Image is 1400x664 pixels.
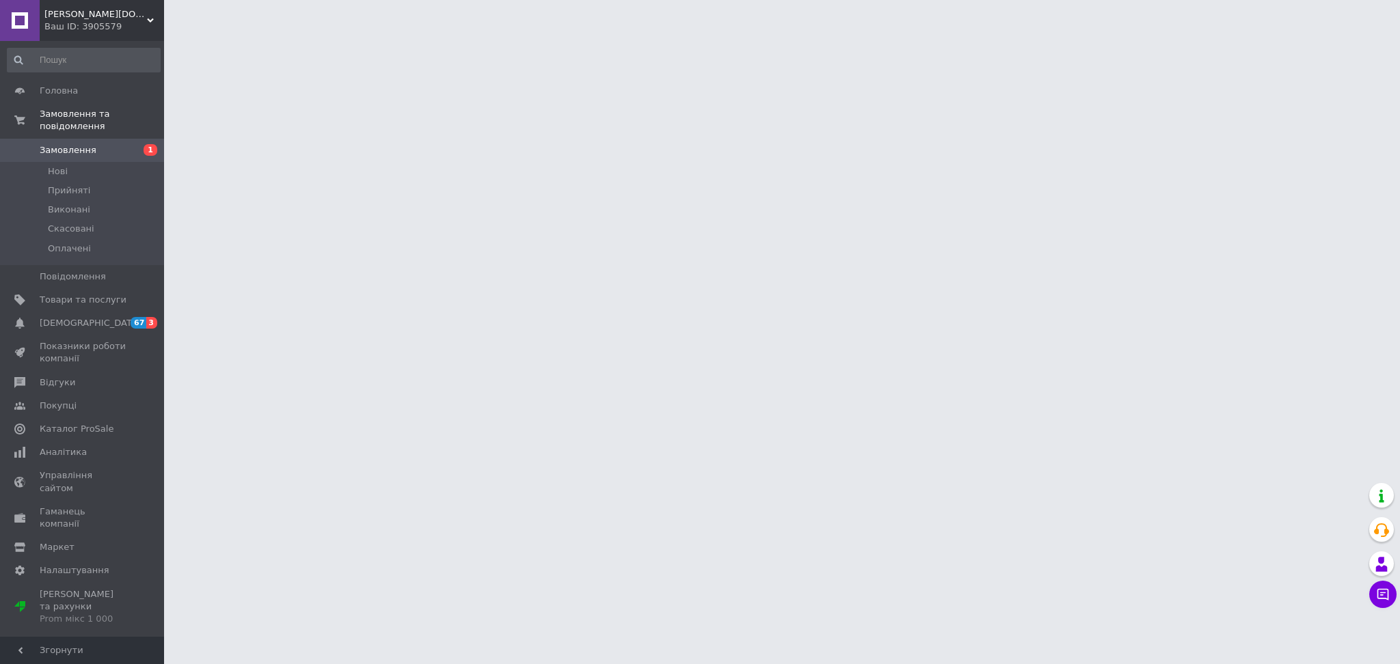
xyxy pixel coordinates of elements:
button: Чат з покупцем [1369,581,1397,608]
span: Відгуки [40,376,75,389]
div: Ваш ID: 3905579 [44,20,164,33]
span: [DEMOGRAPHIC_DATA] [40,317,141,329]
span: Замовлення [40,144,96,156]
span: Покупці [40,400,77,412]
span: Маркет [40,541,75,553]
span: Нові [48,165,68,178]
span: 3 [146,317,157,329]
span: Оплачені [48,243,91,255]
span: Скасовані [48,223,94,235]
span: Управління сайтом [40,469,126,494]
span: Каталог ProSale [40,423,113,435]
input: Пошук [7,48,161,72]
div: Prom мікс 1 000 [40,613,126,625]
span: 1 [144,144,157,156]
span: Товари та послуги [40,294,126,306]
span: Виконані [48,204,90,216]
span: 67 [131,317,146,329]
span: Налаштування [40,564,109,577]
span: Повідомлення [40,271,106,283]
span: Аналітика [40,446,87,458]
span: Прийняті [48,184,90,197]
span: Гаманець компанії [40,506,126,530]
span: Merri.kids [44,8,147,20]
span: Замовлення та повідомлення [40,108,164,133]
span: [PERSON_NAME] та рахунки [40,588,126,626]
span: Показники роботи компанії [40,340,126,365]
span: Головна [40,85,78,97]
